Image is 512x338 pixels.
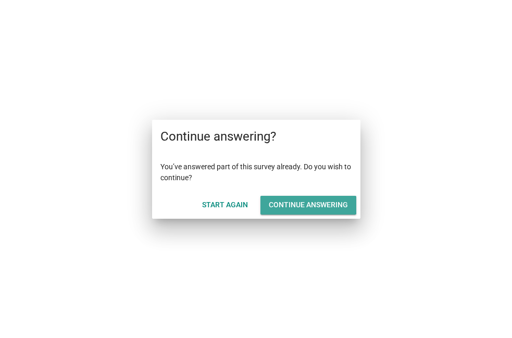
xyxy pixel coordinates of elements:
[202,199,248,210] div: Start Again
[194,196,256,215] button: Start Again
[152,153,360,192] div: You’ve answered part of this survey already. Do you wish to continue?
[260,196,356,215] button: Continue answering
[269,199,348,210] div: Continue answering
[152,120,360,153] div: Continue answering?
